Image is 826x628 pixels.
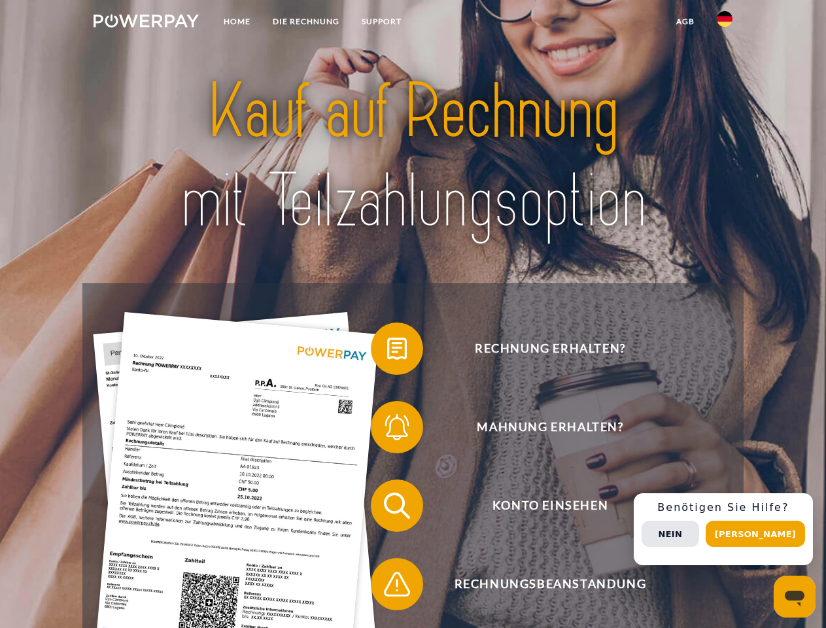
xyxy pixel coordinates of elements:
a: agb [665,10,706,33]
button: [PERSON_NAME] [706,521,805,547]
button: Nein [642,521,699,547]
span: Rechnung erhalten? [390,323,710,375]
div: Schnellhilfe [634,493,813,565]
img: qb_search.svg [381,489,413,522]
img: qb_warning.svg [381,568,413,601]
button: Konto einsehen [371,480,711,532]
a: Home [213,10,262,33]
img: logo-powerpay-white.svg [94,14,199,27]
h3: Benötigen Sie Hilfe? [642,501,805,514]
span: Konto einsehen [390,480,710,532]
img: qb_bill.svg [381,332,413,365]
img: qb_bell.svg [381,411,413,444]
span: Rechnungsbeanstandung [390,558,710,610]
img: de [717,11,732,27]
a: SUPPORT [351,10,413,33]
button: Rechnungsbeanstandung [371,558,711,610]
img: title-powerpay_de.svg [125,63,701,251]
button: Mahnung erhalten? [371,401,711,453]
iframe: Schaltfläche zum Öffnen des Messaging-Fensters [774,576,816,618]
button: Rechnung erhalten? [371,323,711,375]
a: DIE RECHNUNG [262,10,351,33]
span: Mahnung erhalten? [390,401,710,453]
